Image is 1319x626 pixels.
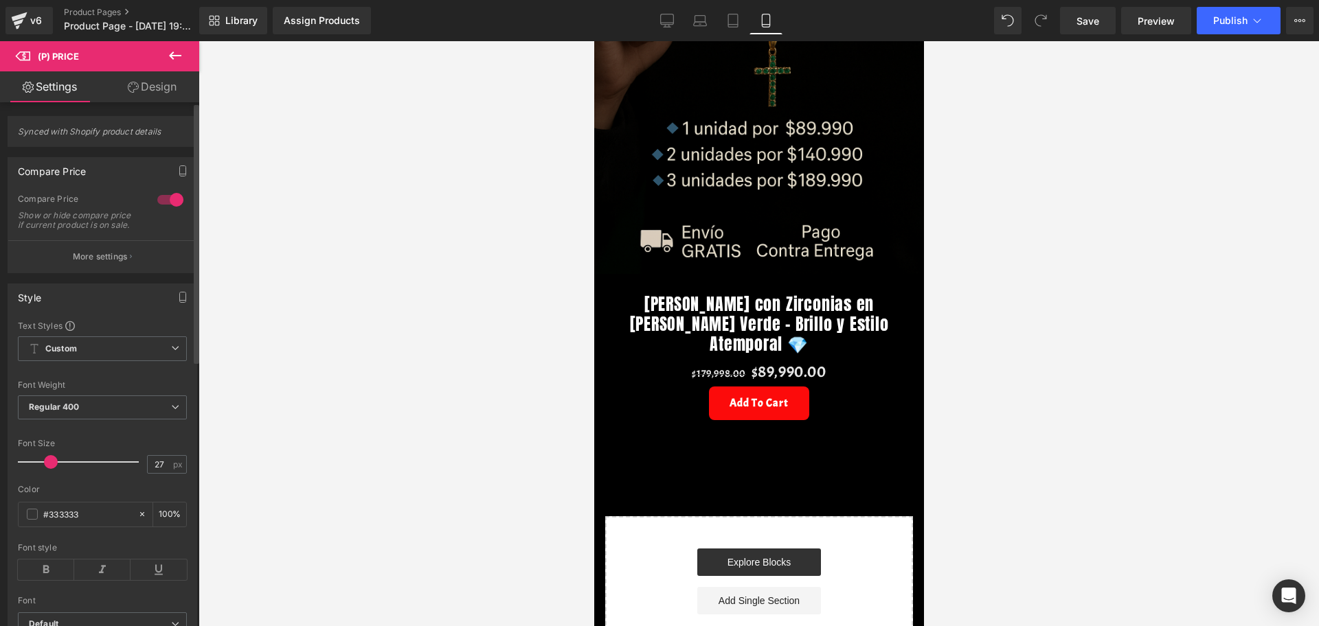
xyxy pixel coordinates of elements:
[45,343,77,355] b: Custom
[102,71,202,102] a: Design
[18,439,187,448] div: Font Size
[1138,14,1175,28] span: Preview
[103,546,227,573] a: Add Single Section
[29,402,80,412] b: Regular 400
[1076,14,1099,28] span: Save
[18,284,41,303] div: Style
[18,596,187,605] div: Font
[1286,7,1314,34] button: More
[651,7,684,34] a: Desktop
[1213,15,1248,26] span: Publish
[153,502,186,526] div: %
[18,211,142,230] div: Show or hide compare price if current product is on sale.
[717,7,749,34] a: Tablet
[5,7,53,34] a: v6
[1027,7,1055,34] button: Redo
[135,355,194,369] span: Add To Cart
[749,7,782,34] a: Mobile
[225,14,258,27] span: Library
[18,126,187,146] span: Synced with Shopify product details
[18,320,187,331] div: Text Styles
[64,21,196,32] span: Product Page - [DATE] 19:03:53
[1272,579,1305,612] div: Open Intercom Messenger
[1197,7,1281,34] button: Publish
[27,12,45,30] div: v6
[103,507,227,535] a: Explore Blocks
[994,7,1022,34] button: Undo
[157,316,232,345] span: $89,990.00
[18,543,187,553] div: Font style
[199,7,267,34] a: New Library
[18,485,187,494] div: Color
[64,7,222,18] a: Product Pages
[1121,7,1191,34] a: Preview
[284,15,360,26] div: Assign Products
[173,460,185,469] span: px
[18,380,187,390] div: Font Weight
[18,158,86,177] div: Compare Price
[18,194,144,208] div: Compare Price
[8,240,196,273] button: More settings
[98,326,152,339] span: $179,998.00
[43,507,131,522] input: Color
[33,584,297,594] p: or Drag & Drop elements from left sidebar
[38,51,79,62] span: (P) Price
[73,251,128,263] p: More settings
[115,345,215,379] button: Add To Cart
[17,253,313,312] a: [PERSON_NAME] con Zirconias en [PERSON_NAME] Verde – Brillo y Estilo Atemporal 💎
[684,7,717,34] a: Laptop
